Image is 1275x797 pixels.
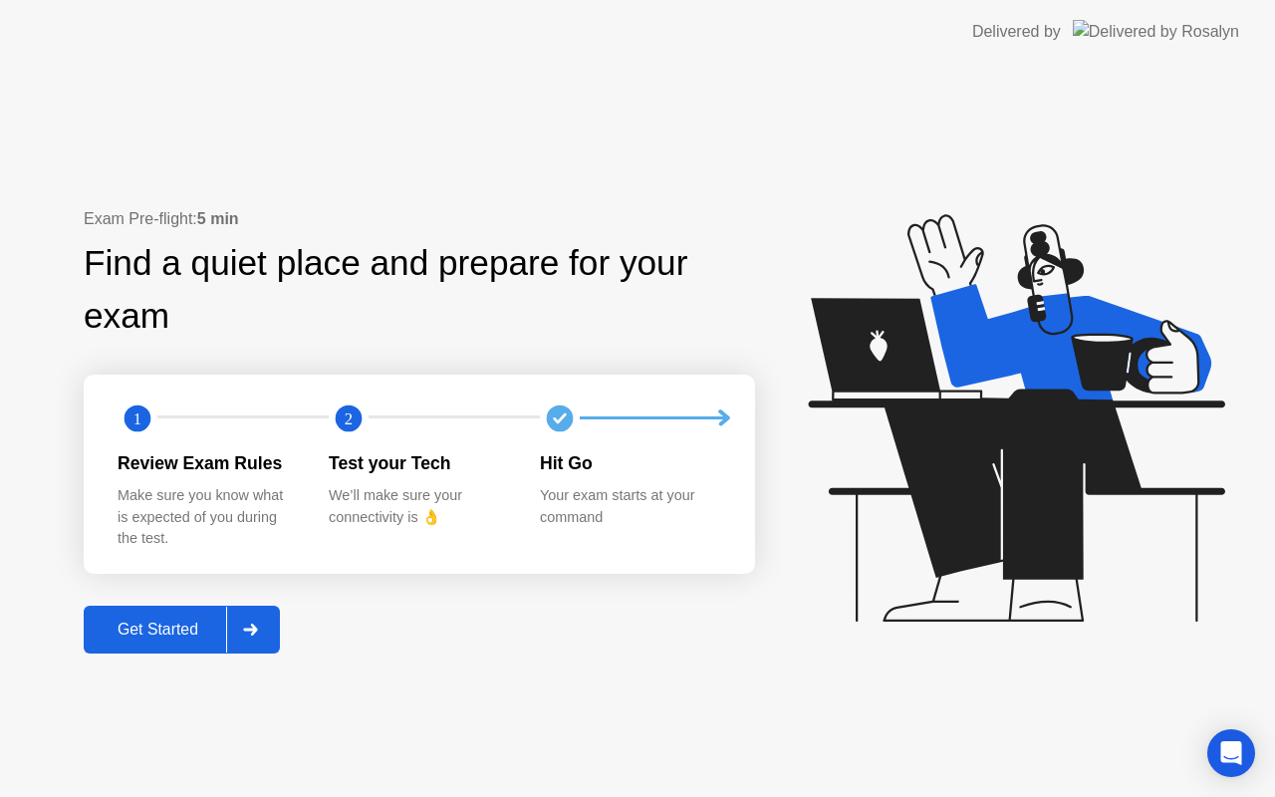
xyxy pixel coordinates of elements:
[1073,20,1239,43] img: Delivered by Rosalyn
[133,408,141,427] text: 1
[540,485,719,528] div: Your exam starts at your command
[118,485,297,550] div: Make sure you know what is expected of you during the test.
[329,450,508,476] div: Test your Tech
[345,408,353,427] text: 2
[540,450,719,476] div: Hit Go
[1207,729,1255,777] div: Open Intercom Messenger
[84,207,755,231] div: Exam Pre-flight:
[329,485,508,528] div: We’ll make sure your connectivity is 👌
[972,20,1061,44] div: Delivered by
[84,237,755,343] div: Find a quiet place and prepare for your exam
[197,210,239,227] b: 5 min
[84,606,280,654] button: Get Started
[118,450,297,476] div: Review Exam Rules
[90,621,226,639] div: Get Started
